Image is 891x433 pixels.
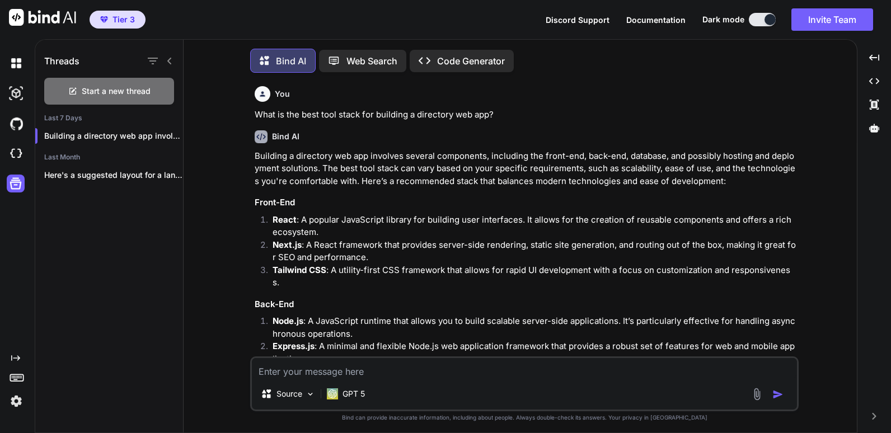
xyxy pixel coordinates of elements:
li: : A popular JavaScript library for building user interfaces. It allows for the creation of reusab... [264,214,796,239]
p: Here's a suggested layout for a landing... [44,170,183,181]
img: icon [772,389,784,400]
li: : A minimal and flexible Node.js web application framework that provides a robust set of features... [264,340,796,365]
span: Documentation [626,15,686,25]
p: Building a directory web app involves several components, including the front-end, back-end, data... [255,150,796,188]
p: GPT 5 [343,388,365,399]
h2: Last 7 Days [35,114,183,123]
strong: React [273,214,297,225]
img: premium [100,16,108,23]
img: Bind AI [9,9,76,26]
p: Code Generator [437,54,505,68]
img: settings [7,392,26,411]
p: Bind can provide inaccurate information, including about people. Always double-check its answers.... [250,413,799,422]
button: Documentation [626,14,686,26]
li: : A utility-first CSS framework that allows for rapid UI development with a focus on customizatio... [264,264,796,289]
li: : A JavaScript runtime that allows you to build scalable server-side applications. It’s particula... [264,315,796,340]
p: Web Search [346,54,397,68]
h1: Threads [44,54,79,68]
span: Tier 3 [112,14,135,25]
img: attachment [751,388,763,401]
span: Discord Support [546,15,609,25]
button: Invite Team [791,8,873,31]
span: Dark mode [702,14,744,25]
img: githubDark [7,114,26,133]
strong: Express.js [273,341,315,351]
span: Start a new thread [82,86,151,97]
img: darkChat [7,54,26,73]
h6: You [275,88,290,100]
img: Pick Models [306,389,315,399]
strong: Next.js [273,239,302,250]
li: : A React framework that provides server-side rendering, static site generation, and routing out ... [264,239,796,264]
h6: Bind AI [272,131,299,142]
strong: Tailwind CSS [273,265,326,275]
img: GPT 5 [327,388,338,399]
p: Source [276,388,302,399]
strong: Node.js [273,316,303,326]
button: Discord Support [546,14,609,26]
img: cloudideIcon [7,144,26,163]
h3: Front-End [255,196,796,209]
p: Bind AI [276,54,306,68]
h2: Last Month [35,153,183,162]
p: What is the best tool stack for building a directory web app? [255,109,796,121]
img: darkAi-studio [7,84,26,103]
p: Building a directory web app involves several... [44,130,183,142]
button: premiumTier 3 [90,11,146,29]
h3: Back-End [255,298,796,311]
